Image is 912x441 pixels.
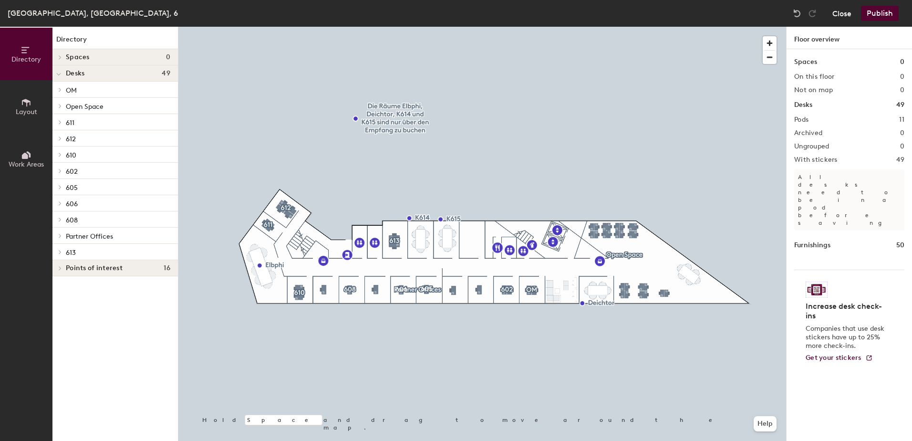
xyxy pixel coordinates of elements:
[806,354,873,362] a: Get your stickers
[162,70,170,77] span: 49
[794,73,835,81] h2: On this floor
[900,143,904,150] h2: 0
[896,156,904,164] h2: 49
[900,57,904,67] h1: 0
[806,282,828,298] img: Sticker logo
[66,53,90,61] span: Spaces
[11,55,41,63] span: Directory
[66,264,123,272] span: Points of interest
[164,264,170,272] span: 16
[794,86,833,94] h2: Not on map
[9,160,44,168] span: Work Areas
[166,53,170,61] span: 0
[896,100,904,110] h1: 49
[794,240,830,251] h1: Furnishings
[66,232,113,241] span: Partner Offices
[794,129,822,137] h2: Archived
[808,9,817,18] img: Redo
[66,103,104,111] span: Open Space
[900,73,904,81] h2: 0
[66,86,77,94] span: OM
[66,151,76,159] span: 610
[16,108,37,116] span: Layout
[794,156,838,164] h2: With stickers
[899,116,904,124] h2: 11
[896,240,904,251] h1: 50
[900,129,904,137] h2: 0
[66,249,76,257] span: 613
[794,169,904,231] p: All desks need to be in a pod before saving
[900,86,904,94] h2: 0
[806,325,887,350] p: Companies that use desk stickers have up to 25% more check-ins.
[794,100,812,110] h1: Desks
[794,143,829,150] h2: Ungrouped
[52,34,178,49] h1: Directory
[66,135,76,143] span: 612
[66,168,78,176] span: 602
[66,70,84,77] span: Desks
[806,354,861,362] span: Get your stickers
[832,6,851,21] button: Close
[792,9,802,18] img: Undo
[794,116,808,124] h2: Pods
[861,6,899,21] button: Publish
[806,302,887,321] h4: Increase desk check-ins
[66,200,78,208] span: 606
[754,416,777,431] button: Help
[8,7,178,19] div: [GEOGRAPHIC_DATA], [GEOGRAPHIC_DATA], 6
[66,184,78,192] span: 605
[787,27,912,49] h1: Floor overview
[66,119,74,127] span: 611
[66,216,78,224] span: 608
[794,57,817,67] h1: Spaces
